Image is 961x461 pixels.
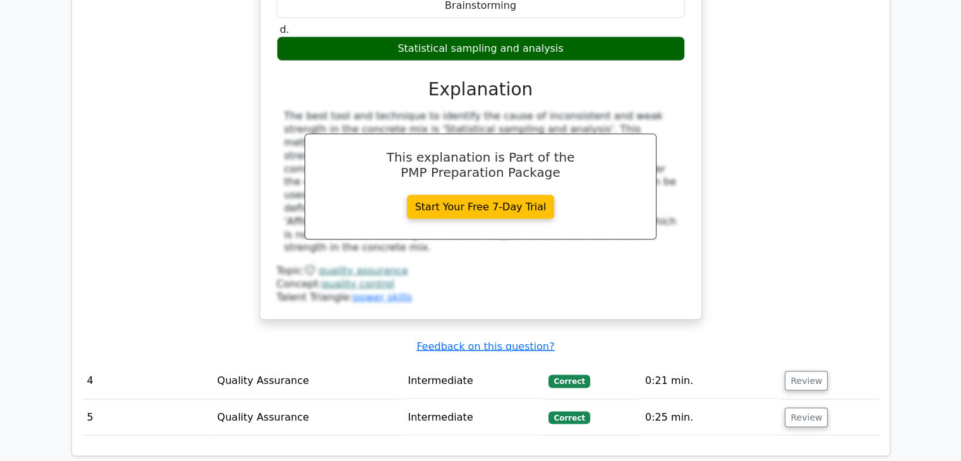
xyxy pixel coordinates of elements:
[284,79,677,100] h3: Explanation
[353,291,412,303] a: power skills
[280,23,289,35] span: d.
[277,278,685,291] div: Concept:
[82,363,212,399] td: 4
[785,408,828,428] button: Review
[785,371,828,391] button: Review
[407,195,555,219] a: Start Your Free 7-Day Trial
[402,400,543,436] td: Intermediate
[322,278,394,290] a: quality control
[402,363,543,399] td: Intermediate
[318,265,408,277] a: quality assurance
[640,363,780,399] td: 0:21 min.
[212,363,403,399] td: Quality Assurance
[284,110,677,254] div: The best tool and technique to identify the cause of inconsistent and weak strength in the concre...
[416,340,554,352] a: Feedback on this question?
[548,375,589,388] span: Correct
[212,400,403,436] td: Quality Assurance
[277,37,685,61] div: Statistical sampling and analysis
[277,265,685,304] div: Talent Triangle:
[82,400,212,436] td: 5
[277,265,685,278] div: Topic:
[640,400,780,436] td: 0:25 min.
[548,412,589,424] span: Correct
